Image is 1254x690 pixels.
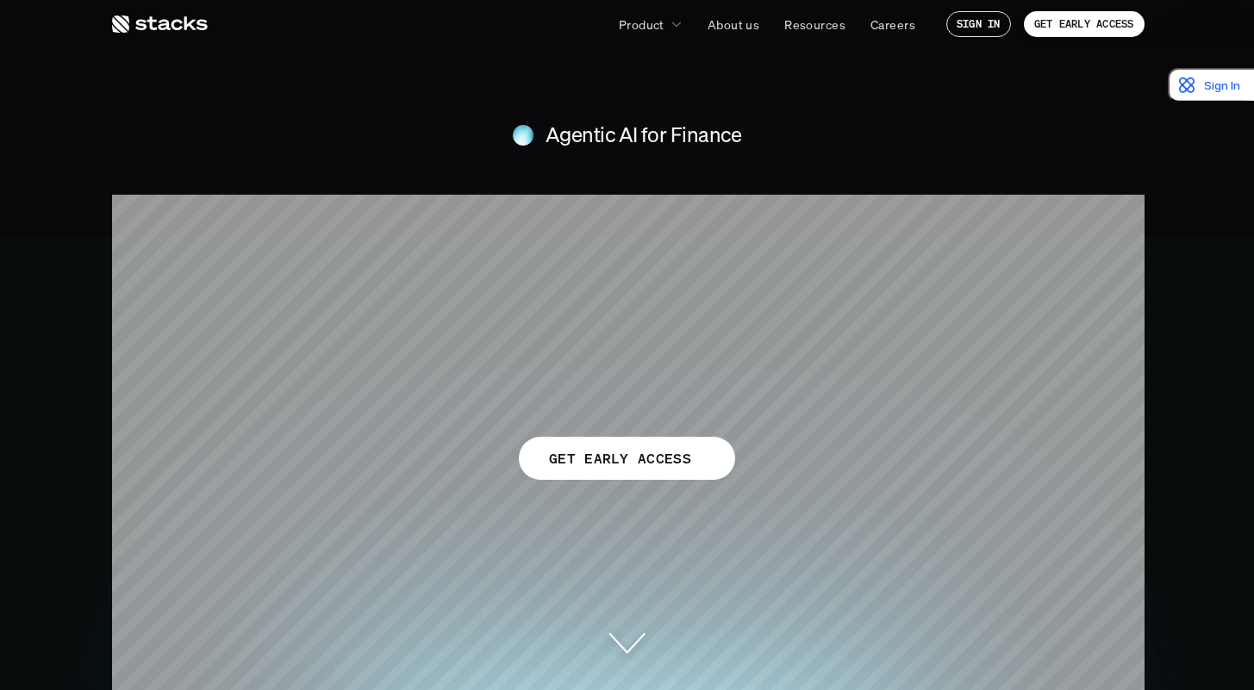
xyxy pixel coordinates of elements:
p: About us [708,16,759,34]
span: t [897,293,921,376]
p: Product [619,16,664,34]
span: v [839,293,878,376]
span: T [292,293,342,376]
span: t [795,293,819,376]
p: SIGN IN [957,18,1001,30]
span: y [922,293,962,376]
span: e [342,293,380,376]
span: c [758,293,795,376]
span: u [892,210,936,293]
a: Resources [774,9,856,40]
span: r [936,210,964,293]
span: r [677,210,706,293]
a: GET EARLY ACCESS [1024,11,1145,37]
span: r [481,210,509,293]
span: ’ [490,293,505,376]
span: F [436,210,481,293]
span: i [620,210,639,293]
span: T [290,210,340,293]
span: t [596,210,620,293]
span: f [762,210,787,293]
span: e [384,210,422,293]
p: Careers [870,16,915,34]
span: Y [801,210,850,293]
span: i [878,293,897,376]
p: GET EARLY ACCESS [1034,18,1134,30]
a: About us [697,9,770,40]
span: e [639,210,677,293]
span: o [629,293,671,376]
span: o [720,210,761,293]
span: n [552,210,596,293]
span: P [554,293,601,376]
p: Resources [784,16,845,34]
span: o [850,210,891,293]
span: u [714,293,758,376]
span: r [601,293,629,376]
a: Careers [860,9,926,40]
span: m [420,293,490,376]
span: i [820,293,839,376]
h4: Agentic AI for Finance [546,121,741,150]
p: GET EARLY ACCESS [549,446,691,471]
span: a [381,293,420,376]
span: s [505,293,540,376]
span: h [340,210,384,293]
span: o [510,210,552,293]
span: d [671,293,714,376]
a: SIGN IN [946,11,1011,37]
a: GET EARLY ACCESS [519,437,735,480]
